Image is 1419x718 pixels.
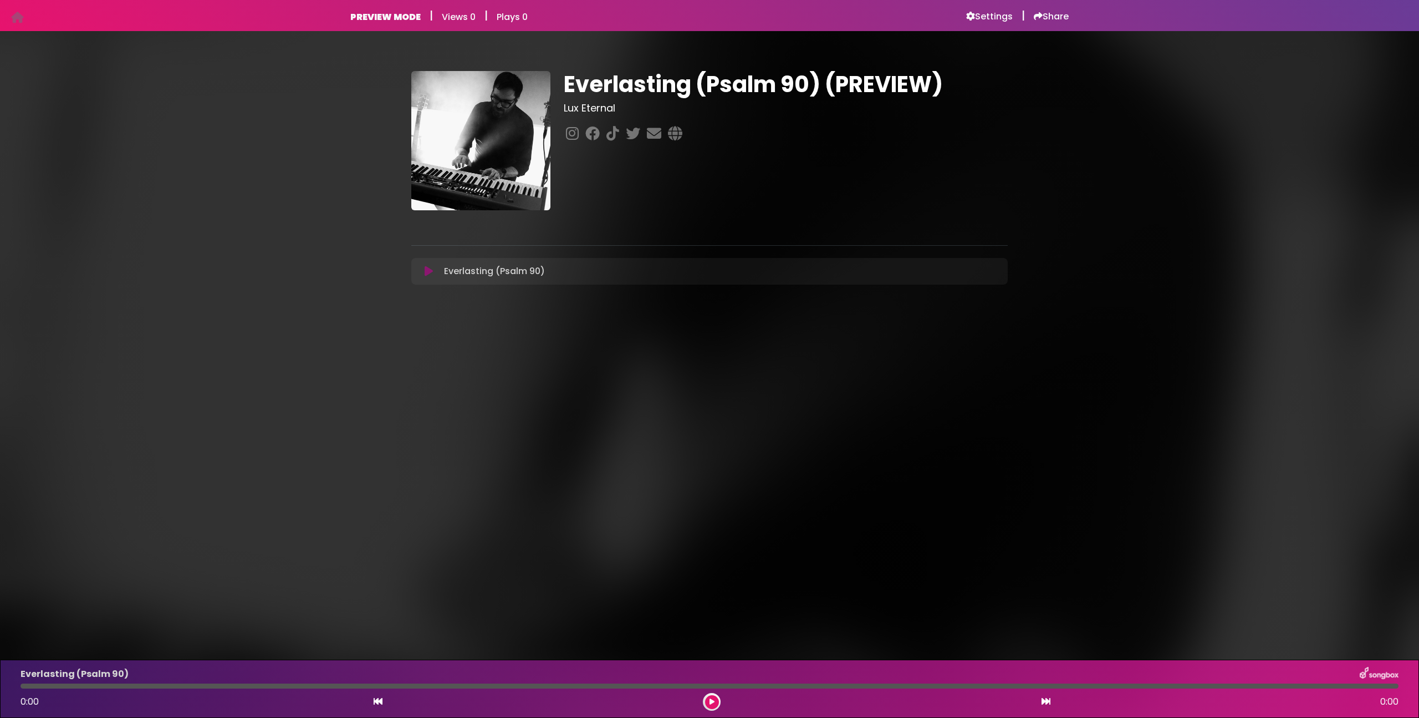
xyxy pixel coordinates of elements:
[444,265,545,278] p: Everlasting (Psalm 90)
[430,9,433,22] h5: |
[484,9,488,22] h5: |
[497,12,528,22] h6: Plays 0
[1034,11,1069,22] a: Share
[564,102,1008,114] h3: Lux Eternal
[442,12,476,22] h6: Views 0
[966,11,1013,22] a: Settings
[350,12,421,22] h6: PREVIEW MODE
[1022,9,1025,22] h5: |
[411,71,550,210] img: cZ5aU0BRcyA1rO2YDwzS
[564,71,1008,98] h1: Everlasting (Psalm 90) (PREVIEW)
